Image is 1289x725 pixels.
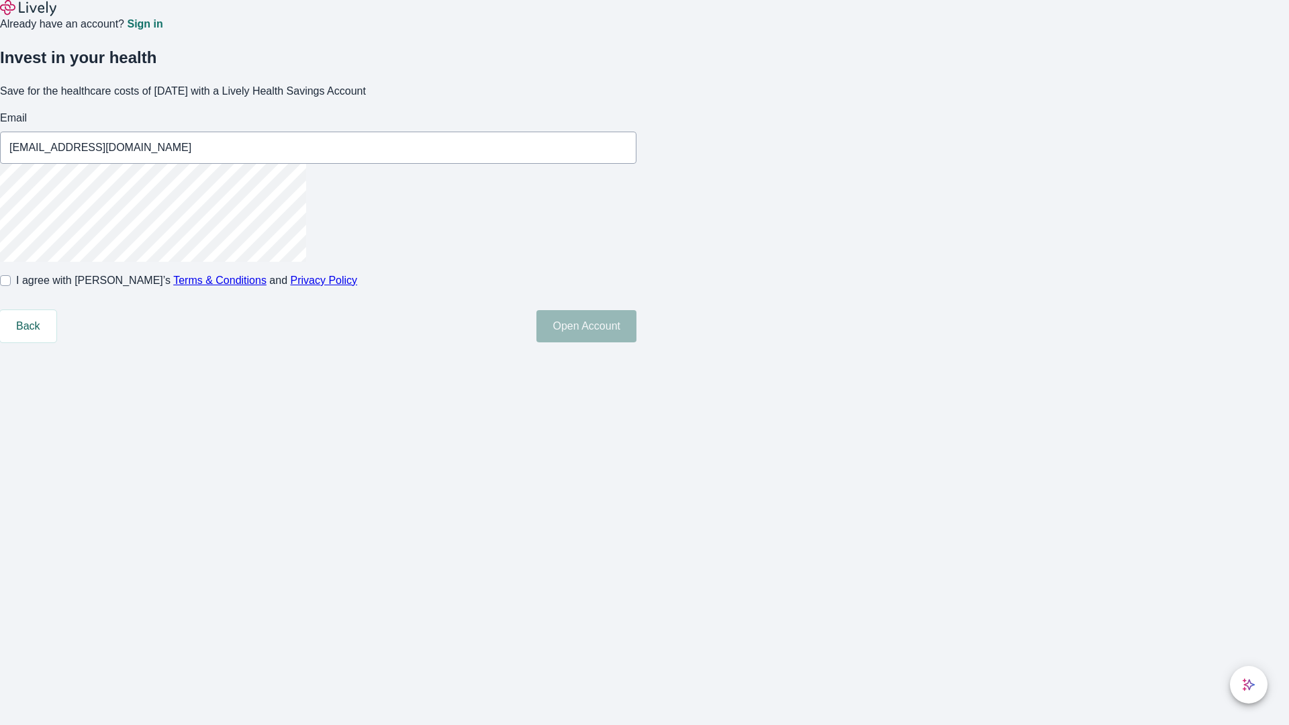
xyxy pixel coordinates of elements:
[1242,678,1255,691] svg: Lively AI Assistant
[1230,666,1268,704] button: chat
[16,273,357,289] span: I agree with [PERSON_NAME]’s and
[173,275,267,286] a: Terms & Conditions
[127,19,162,30] a: Sign in
[291,275,358,286] a: Privacy Policy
